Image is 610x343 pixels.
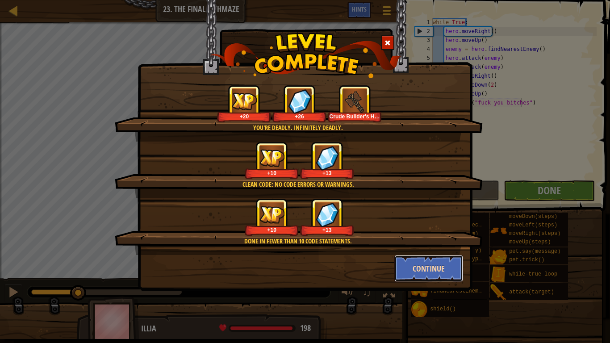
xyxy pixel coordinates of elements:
img: reward_icon_gems.png [288,89,311,113]
div: Done in fewer than 10 code statements. [157,237,439,246]
div: +13 [302,226,352,233]
img: reward_icon_gems.png [316,146,339,170]
div: +10 [247,226,297,233]
div: +26 [274,113,325,120]
img: level_complete.png [209,33,401,78]
img: reward_icon_gems.png [316,202,339,227]
img: portrait.png [343,89,367,113]
div: Crude Builder's Hammer [330,113,380,120]
img: reward_icon_xp.png [259,149,284,167]
img: reward_icon_xp.png [259,206,284,223]
div: +20 [219,113,269,120]
div: +13 [302,170,352,176]
div: +10 [247,170,297,176]
div: You're deadly. Infinitely deadly. [157,123,439,132]
button: Continue [394,255,464,282]
div: Clean code: no code errors or warnings. [157,180,439,189]
img: reward_icon_xp.png [232,92,257,110]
